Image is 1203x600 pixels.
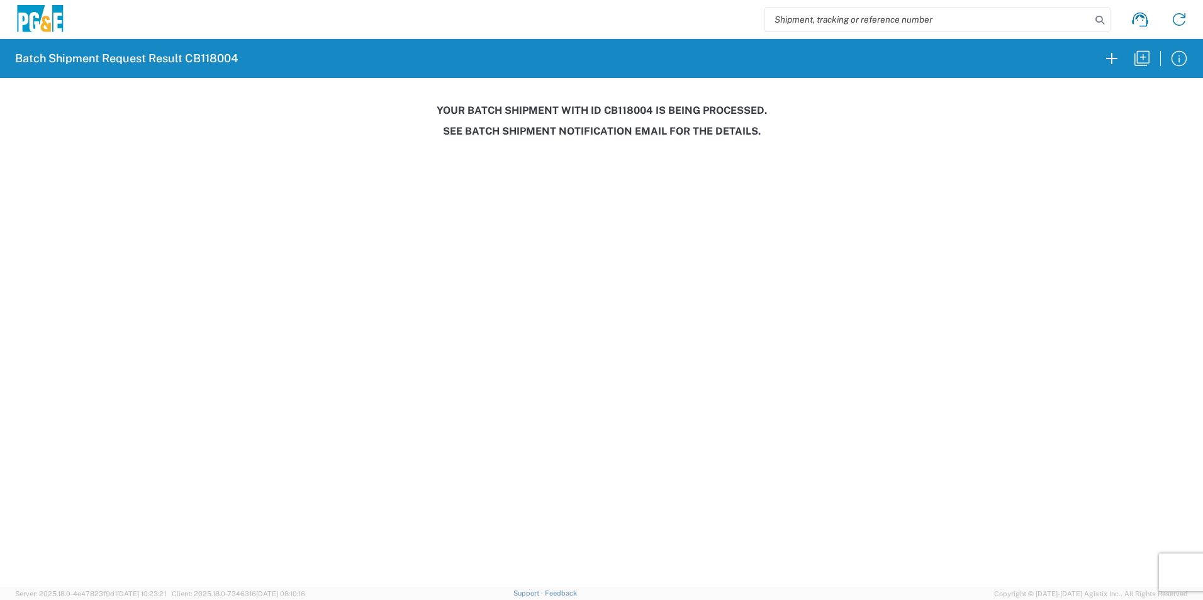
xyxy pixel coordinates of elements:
a: Support [513,589,545,597]
span: Copyright © [DATE]-[DATE] Agistix Inc., All Rights Reserved [994,588,1188,599]
span: [DATE] 08:10:16 [256,590,305,597]
input: Shipment, tracking or reference number [765,8,1091,31]
span: [DATE] 10:23:21 [117,590,166,597]
a: Feedback [545,589,577,597]
img: pge [15,5,65,35]
h3: See Batch Shipment Notification email for the details. [9,125,1194,137]
span: Client: 2025.18.0-7346316 [172,590,305,597]
h2: Batch Shipment Request Result CB118004 [15,51,238,66]
h3: Your batch shipment with id CB118004 is being processed. [9,104,1194,116]
span: Server: 2025.18.0-4e47823f9d1 [15,590,166,597]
